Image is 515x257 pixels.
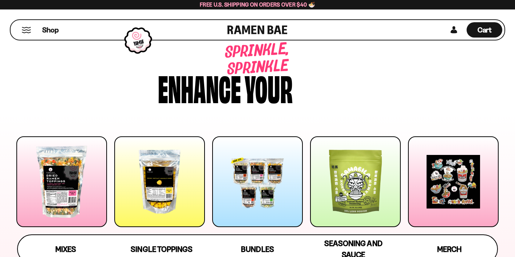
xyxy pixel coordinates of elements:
span: Free U.S. Shipping on Orders over $40 🍜 [200,1,315,8]
span: Mixes [55,245,76,254]
div: Enhance [158,70,241,105]
a: Cart [467,20,502,40]
span: Shop [42,25,59,35]
span: Merch [437,245,461,254]
a: Shop [42,22,59,38]
button: Mobile Menu Trigger [21,27,31,33]
span: Cart [478,26,492,34]
span: Single Toppings [131,245,192,254]
div: your [245,70,293,105]
span: Bundles [241,245,274,254]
